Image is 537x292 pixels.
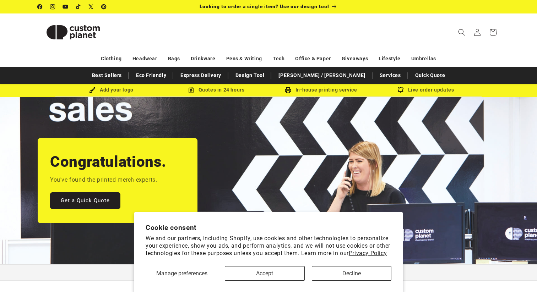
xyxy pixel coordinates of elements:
[101,53,122,65] a: Clothing
[59,86,164,94] div: Add your logo
[232,69,268,82] a: Design Tool
[156,270,207,277] span: Manage preferences
[295,53,331,65] a: Office & Paper
[188,87,194,93] img: Order Updates Icon
[200,4,329,9] span: Looking to order a single item? Use our design tool
[312,266,392,281] button: Decline
[164,86,268,94] div: Quotes in 24 hours
[146,266,218,281] button: Manage preferences
[50,175,157,185] p: You've found the printed merch experts.
[273,53,284,65] a: Tech
[226,53,262,65] a: Pens & Writing
[342,53,368,65] a: Giveaways
[285,87,291,93] img: In-house printing
[35,13,112,51] a: Custom Planet
[376,69,405,82] a: Services
[177,69,225,82] a: Express Delivery
[146,224,391,232] h2: Cookie consent
[132,53,157,65] a: Headwear
[132,69,170,82] a: Eco Friendly
[275,69,369,82] a: [PERSON_NAME] / [PERSON_NAME]
[225,266,305,281] button: Accept
[268,86,373,94] div: In-house printing service
[349,250,387,257] a: Privacy Policy
[88,69,125,82] a: Best Sellers
[146,235,391,257] p: We and our partners, including Shopify, use cookies and other technologies to personalize your ex...
[168,53,180,65] a: Bags
[412,69,449,82] a: Quick Quote
[411,53,436,65] a: Umbrellas
[38,16,109,48] img: Custom Planet
[454,24,470,40] summary: Search
[397,87,404,93] img: Order updates
[50,192,120,209] a: Get a Quick Quote
[191,53,215,65] a: Drinkware
[373,86,478,94] div: Live order updates
[379,53,400,65] a: Lifestyle
[50,152,167,171] h2: Congratulations.
[89,87,96,93] img: Brush Icon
